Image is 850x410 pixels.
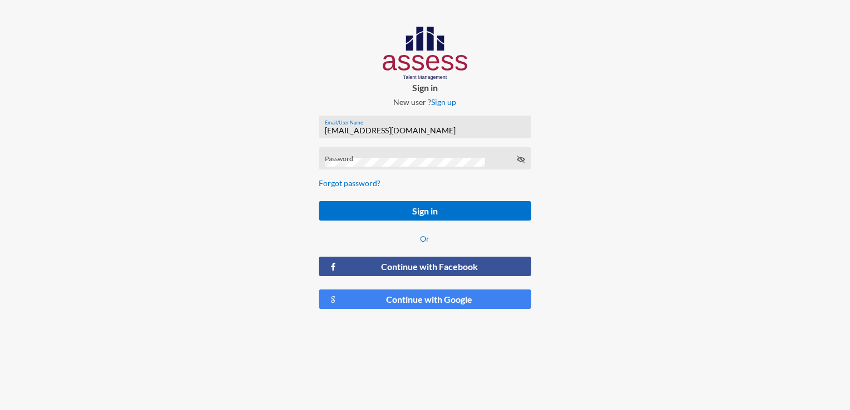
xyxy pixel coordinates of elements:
[310,97,540,107] p: New user ?
[431,97,456,107] a: Sign up
[319,289,531,309] button: Continue with Google
[319,234,531,243] p: Or
[383,27,468,80] img: AssessLogoo.svg
[325,126,525,135] input: Email/User Name
[310,82,540,93] p: Sign in
[319,257,531,276] button: Continue with Facebook
[319,178,380,188] a: Forgot password?
[319,201,531,221] button: Sign in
